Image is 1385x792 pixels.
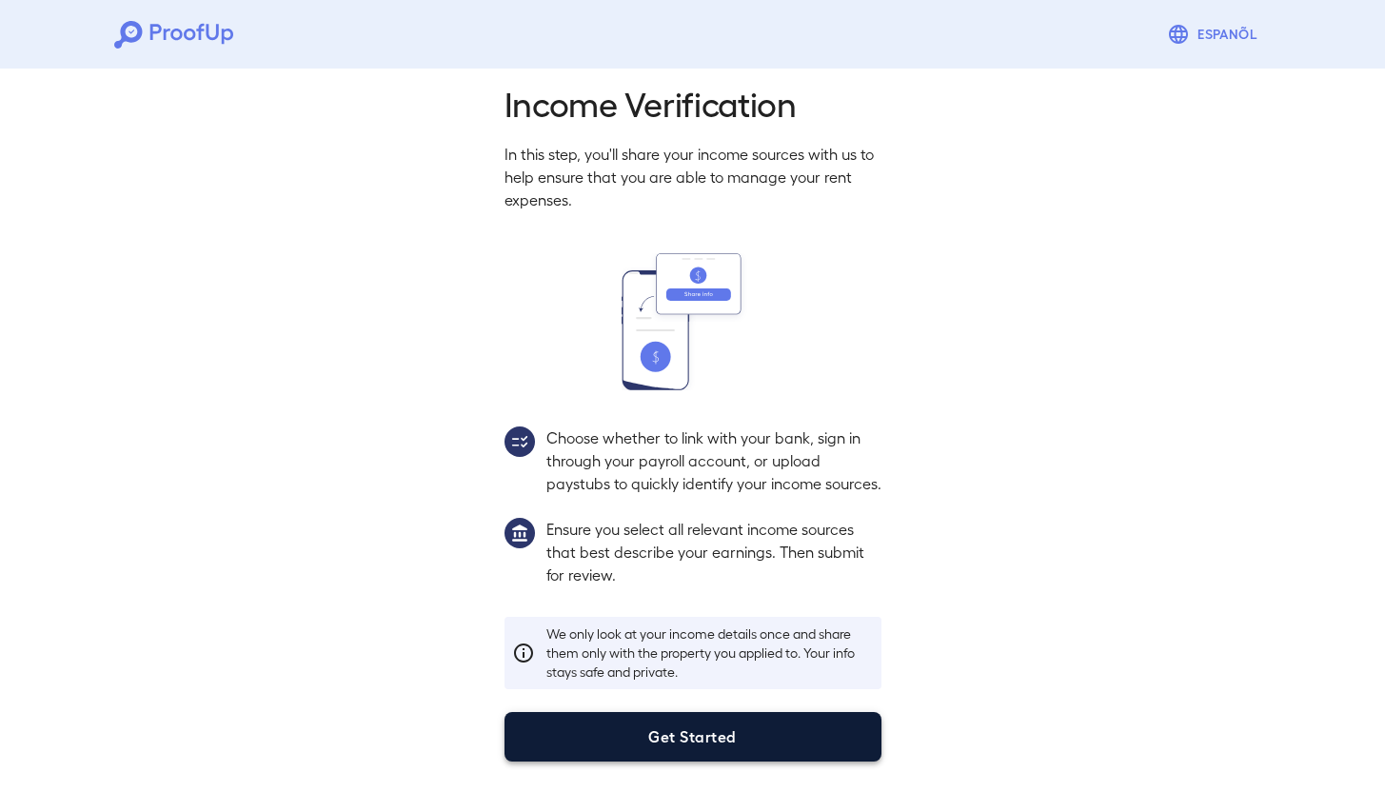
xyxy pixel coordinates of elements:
button: Espanõl [1159,15,1271,53]
p: In this step, you'll share your income sources with us to help ensure that you are able to manage... [505,143,881,211]
p: We only look at your income details once and share them only with the property you applied to. Yo... [546,624,874,682]
img: transfer_money.svg [622,253,764,390]
img: group1.svg [505,518,535,548]
img: group2.svg [505,426,535,457]
p: Choose whether to link with your bank, sign in through your payroll account, or upload paystubs t... [546,426,881,495]
p: Ensure you select all relevant income sources that best describe your earnings. Then submit for r... [546,518,881,586]
h2: Income Verification [505,82,881,124]
button: Get Started [505,712,881,762]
